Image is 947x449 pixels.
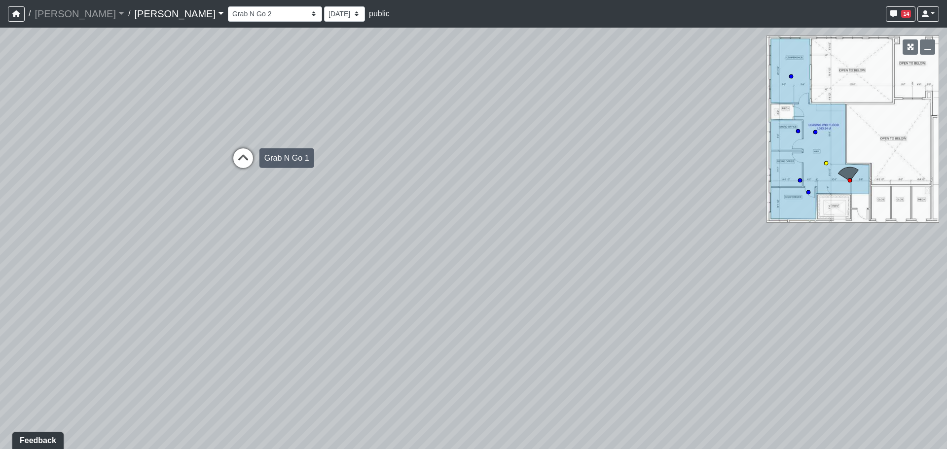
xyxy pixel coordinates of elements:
span: public [369,9,390,18]
a: [PERSON_NAME] [134,4,224,24]
iframe: Ybug feedback widget [7,429,66,449]
div: Grab N Go 1 [259,148,314,168]
span: / [124,4,134,24]
span: 14 [901,10,911,18]
button: 14 [886,6,915,22]
a: [PERSON_NAME] [35,4,124,24]
span: / [25,4,35,24]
